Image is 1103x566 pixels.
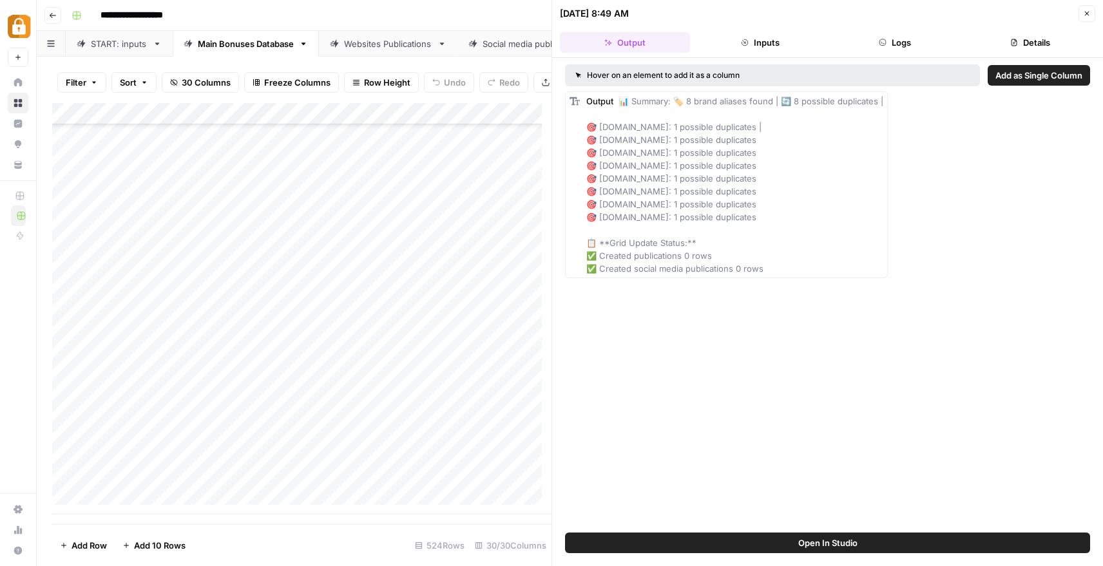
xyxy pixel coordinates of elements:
[483,37,584,50] div: Social media publications
[444,76,466,89] span: Undo
[173,31,319,57] a: Main Bonuses Database
[479,72,528,93] button: Redo
[830,32,961,53] button: Logs
[457,31,609,57] a: Social media publications
[162,72,239,93] button: 30 Columns
[344,72,419,93] button: Row Height
[364,76,410,89] span: Row Height
[988,65,1090,86] button: Add as Single Column
[52,535,115,556] button: Add Row
[424,72,474,93] button: Undo
[134,539,186,552] span: Add 10 Rows
[575,70,855,81] div: Hover on an element to add it as a column
[344,37,432,50] div: Websites Publications
[115,535,193,556] button: Add 10 Rows
[565,533,1090,553] button: Open In Studio
[560,7,629,20] div: [DATE] 8:49 AM
[8,15,31,38] img: Adzz Logo
[57,72,106,93] button: Filter
[72,539,107,552] span: Add Row
[120,76,137,89] span: Sort
[319,31,457,57] a: Websites Publications
[470,535,551,556] div: 30/30 Columns
[8,499,28,520] a: Settings
[586,96,613,106] span: Output
[586,96,883,274] span: 📊 Summary: 🏷️ 8 brand aliases found | 🔄 8 possible duplicates | 🎯 [DOMAIN_NAME]: 1 possible dupli...
[8,520,28,540] a: Usage
[965,32,1095,53] button: Details
[66,76,86,89] span: Filter
[8,10,28,42] button: Workspace: Adzz
[8,155,28,175] a: Your Data
[410,535,470,556] div: 524 Rows
[8,93,28,113] a: Browse
[198,37,294,50] div: Main Bonuses Database
[244,72,339,93] button: Freeze Columns
[66,31,173,57] a: START: inputs
[8,113,28,134] a: Insights
[182,76,231,89] span: 30 Columns
[798,536,858,549] span: Open In Studio
[8,72,28,93] a: Home
[264,76,331,89] span: Freeze Columns
[695,32,825,53] button: Inputs
[995,69,1082,82] span: Add as Single Column
[499,76,520,89] span: Redo
[111,72,157,93] button: Sort
[8,540,28,561] button: Help + Support
[91,37,148,50] div: START: inputs
[560,32,690,53] button: Output
[8,134,28,155] a: Opportunities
